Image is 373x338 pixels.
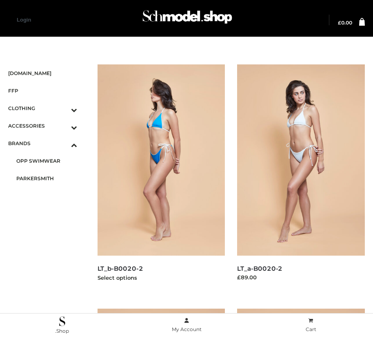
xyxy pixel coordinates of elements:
span: BRANDS [8,139,77,148]
a: ACCESSORIESToggle Submenu [8,117,77,135]
div: £89.00 [237,273,365,281]
span: [DOMAIN_NAME] [8,68,77,78]
span: £ [338,20,341,26]
a: Select options [98,274,137,281]
a: My Account [124,316,249,334]
a: Cart [249,316,373,334]
a: Login [17,17,31,23]
a: FFP [8,82,77,99]
a: LT_a-B0020-2 [237,265,282,272]
a: Schmodel Admin 964 [139,7,234,33]
img: Schmodel Admin 964 [140,4,234,33]
a: OPP SWIMWEAR [16,152,77,170]
button: Toggle Submenu [49,135,77,152]
a: [DOMAIN_NAME] [8,64,77,82]
span: Cart [306,326,316,332]
span: CLOTHING [8,104,77,113]
a: PARKERSMITH [16,170,77,187]
img: .Shop [59,316,65,326]
a: £0.00 [338,20,352,25]
a: CLOTHINGToggle Submenu [8,99,77,117]
span: .Shop [55,328,69,334]
span: My Account [172,326,202,332]
span: PARKERSMITH [16,174,77,183]
a: LT_b-B0020-2 [98,265,143,272]
button: Toggle Submenu [49,117,77,135]
button: Toggle Submenu [49,99,77,117]
span: OPP SWIMWEAR [16,156,77,166]
bdi: 0.00 [338,20,352,26]
span: FFP [8,86,77,95]
a: BRANDSToggle Submenu [8,135,77,152]
span: ACCESSORIES [8,121,77,130]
